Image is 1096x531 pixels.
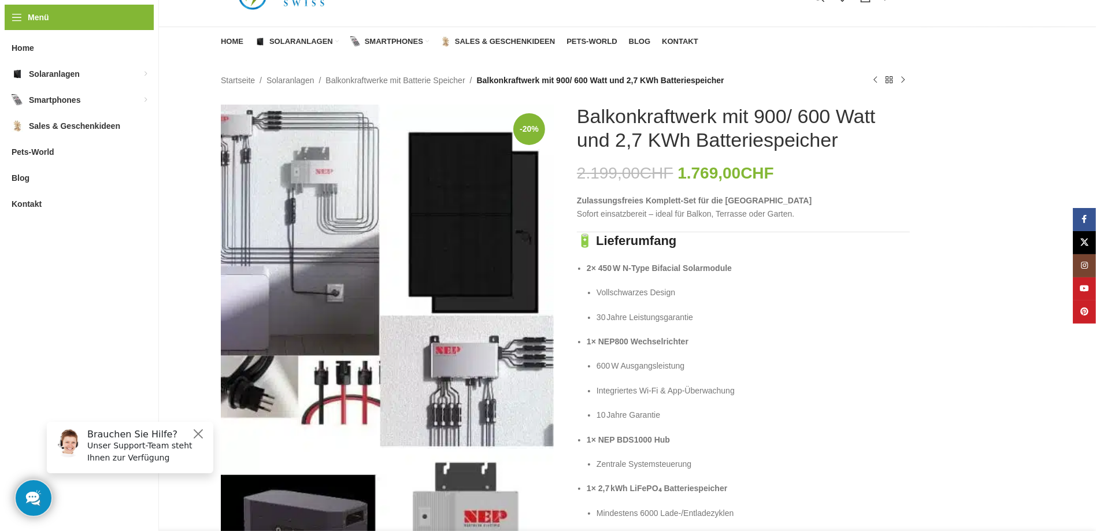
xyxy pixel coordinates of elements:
[577,196,812,205] strong: Zulassungsfreies Komplett‑Set für die [GEOGRAPHIC_DATA]
[255,36,265,47] img: Solaranlagen
[577,232,910,250] h3: 🔋 Lieferumfang
[1073,254,1096,277] a: Instagram Social Link
[12,120,23,132] img: Sales & Geschenkideen
[587,484,727,493] strong: 1× 2,7 kWh LiFePO₄ Batteriespeicher
[597,359,910,372] p: 600 W Ausgangsleistung
[868,73,882,87] a: Vorheriges Produkt
[577,164,673,182] bdi: 2.199,00
[1073,300,1096,324] a: Pinterest Social Link
[350,30,429,53] a: Smartphones
[350,36,361,47] img: Smartphones
[1073,208,1096,231] a: Facebook Social Link
[577,105,910,152] h1: Balkonkraftwerk mit 900/ 600 Watt und 2,7 KWh Batteriespeicher
[597,311,910,324] p: 30 Jahre Leistungsgarantie
[597,458,910,470] p: Zentrale Systemsteuerung
[513,113,545,145] span: -20%
[440,30,555,53] a: Sales & Geschenkideen
[440,36,451,47] img: Sales & Geschenkideen
[597,384,910,397] p: Integriertes Wi‑Fi & App‑Überwachung
[740,164,774,182] span: CHF
[29,90,80,110] span: Smartphones
[154,14,168,28] button: Close
[269,37,333,46] span: Solaranlagen
[12,94,23,106] img: Smartphones
[577,194,910,220] p: Sofort einsatzbereit – ideal für Balkon, Terrasse oder Garten.
[1073,231,1096,254] a: X Social Link
[12,142,54,162] span: Pets-World
[365,37,423,46] span: Smartphones
[12,38,34,58] span: Home
[597,507,910,519] p: Mindestens 6000 Lade‑/Entladezyklen
[629,37,651,46] span: Blog
[266,74,314,87] a: Solaranlagen
[215,30,704,53] div: Hauptnavigation
[477,74,724,87] span: Balkonkraftwerk mit 900/ 600 Watt und 2,7 KWh Batteriespeicher
[12,168,29,188] span: Blog
[1073,277,1096,300] a: YouTube Social Link
[587,337,688,346] strong: 1× NEP800 Wechselrichter
[587,263,732,273] strong: 2× 450 W N‑Type Bifacial Solarmodule
[255,30,339,53] a: Solaranlagen
[221,74,255,87] a: Startseite
[29,64,80,84] span: Solaranlagen
[455,37,555,46] span: Sales & Geschenkideen
[587,435,670,444] strong: 1× NEP BDS1000 Hub
[221,37,243,46] span: Home
[597,286,910,299] p: Vollschwarzes Design
[221,74,724,87] nav: Breadcrumb
[566,37,617,46] span: Pets-World
[662,37,698,46] span: Kontakt
[28,11,49,24] span: Menü
[629,30,651,53] a: Blog
[12,68,23,80] img: Solaranlagen
[29,116,120,136] span: Sales & Geschenkideen
[662,30,698,53] a: Kontakt
[597,409,910,421] p: 10 Jahre Garantie
[896,73,910,87] a: Nächstes Produkt
[677,164,774,182] bdi: 1.769,00
[12,194,42,214] span: Kontakt
[16,16,45,45] img: Customer service
[221,30,243,53] a: Home
[325,74,465,87] a: Balkonkraftwerke mit Batterie Speicher
[566,30,617,53] a: Pets-World
[640,164,673,182] span: CHF
[50,16,169,27] h6: Brauchen Sie Hilfe?
[50,27,169,51] p: Unser Support-Team steht Ihnen zur Verfügung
